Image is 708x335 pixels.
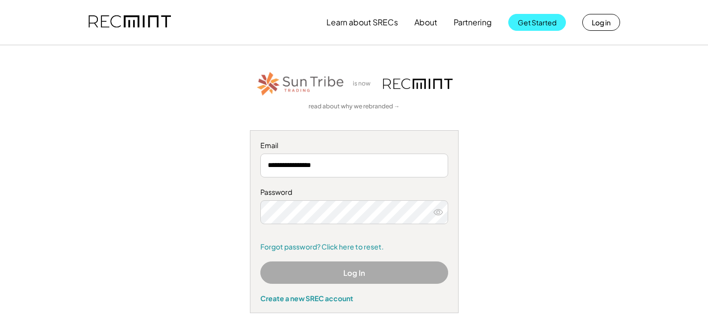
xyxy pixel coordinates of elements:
[326,12,398,32] button: Learn about SRECs
[508,14,566,31] button: Get Started
[260,261,448,284] button: Log In
[582,14,620,31] button: Log in
[309,102,400,111] a: read about why we rebranded →
[350,80,378,88] div: is now
[260,242,448,252] a: Forgot password? Click here to reset.
[260,141,448,151] div: Email
[414,12,437,32] button: About
[88,5,171,39] img: recmint-logotype%403x.png
[260,187,448,197] div: Password
[260,294,448,303] div: Create a new SREC account
[454,12,492,32] button: Partnering
[256,70,345,97] img: STT_Horizontal_Logo%2B-%2BColor.png
[383,79,453,89] img: recmint-logotype%403x.png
